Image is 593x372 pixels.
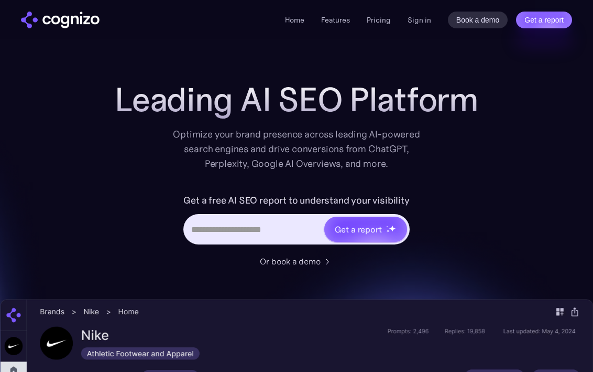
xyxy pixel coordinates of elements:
[21,12,100,28] a: home
[367,15,391,25] a: Pricing
[21,12,100,28] img: cognizo logo
[260,255,321,268] div: Or book a demo
[323,216,408,243] a: Get a reportstarstarstar
[260,255,333,268] a: Or book a demo
[168,127,425,171] div: Optimize your brand presence across leading AI-powered search engines and drive conversions from ...
[386,226,388,227] img: star
[386,229,390,233] img: star
[335,223,382,236] div: Get a report
[321,15,350,25] a: Features
[448,12,508,28] a: Book a demo
[183,192,409,250] form: Hero URL Input Form
[516,12,572,28] a: Get a report
[389,225,396,232] img: star
[115,81,478,119] h1: Leading AI SEO Platform
[183,192,409,209] label: Get a free AI SEO report to understand your visibility
[408,14,431,26] a: Sign in
[285,15,304,25] a: Home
